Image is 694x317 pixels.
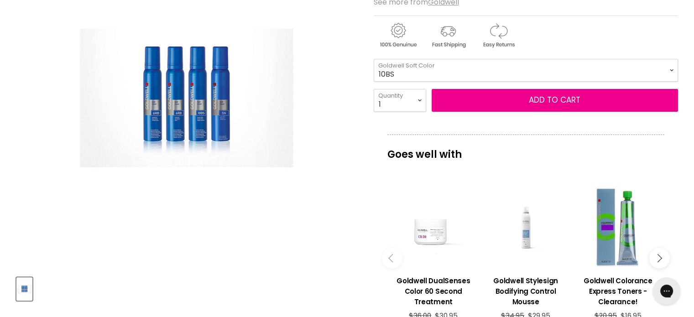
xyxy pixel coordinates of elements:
img: Goldwell Colorance Soft Color [17,278,31,300]
div: Product thumbnails [15,275,359,301]
span: Add to cart [529,94,580,105]
img: shipping.gif [424,21,472,49]
h3: Goldwell DualSenses Color 60 Second Treatment [392,275,475,307]
button: Goldwell Colorance Soft Color [16,277,32,301]
h3: Goldwell Colorance Express Toners - Clearance! [576,275,659,307]
iframe: Gorgias live chat messenger [648,274,685,308]
a: View product:Goldwell DualSenses Color 60 Second Treatment [392,269,475,312]
button: Add to cart [432,89,678,112]
select: Quantity [374,89,426,112]
img: genuine.gif [374,21,422,49]
a: View product:Goldwell Stylesign Bodifying Control Mousse [484,269,567,312]
p: Goes well with [387,135,664,165]
h3: Goldwell Stylesign Bodifying Control Mousse [484,275,567,307]
img: returns.gif [474,21,522,49]
a: View product:Goldwell Colorance Express Toners - Clearance! [576,269,659,312]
